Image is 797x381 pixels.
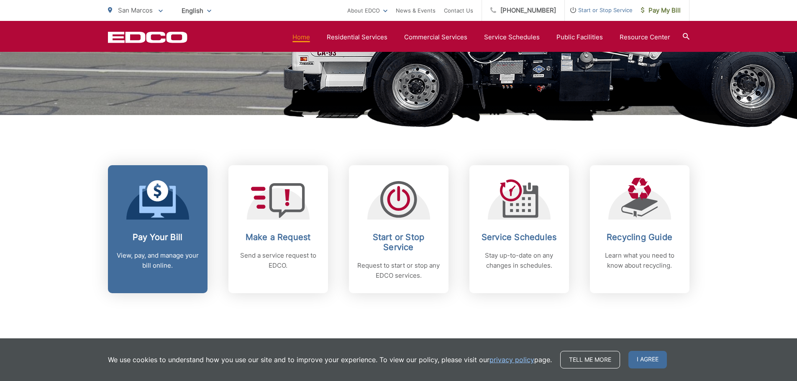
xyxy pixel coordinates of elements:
h2: Start or Stop Service [357,232,440,252]
a: EDCD logo. Return to the homepage. [108,31,187,43]
span: Pay My Bill [641,5,681,15]
a: Tell me more [560,351,620,368]
a: News & Events [396,5,436,15]
p: Send a service request to EDCO. [237,251,320,271]
a: Service Schedules [484,32,540,42]
h2: Pay Your Bill [116,232,199,242]
a: Public Facilities [556,32,603,42]
span: San Marcos [118,6,153,14]
a: Resource Center [620,32,670,42]
p: Stay up-to-date on any changes in schedules. [478,251,561,271]
p: Request to start or stop any EDCO services. [357,261,440,281]
p: View, pay, and manage your bill online. [116,251,199,271]
h2: Make a Request [237,232,320,242]
p: Learn what you need to know about recycling. [598,251,681,271]
a: Contact Us [444,5,473,15]
a: Recycling Guide Learn what you need to know about recycling. [590,165,689,293]
a: Pay Your Bill View, pay, and manage your bill online. [108,165,208,293]
a: Residential Services [327,32,387,42]
h2: Service Schedules [478,232,561,242]
a: Home [292,32,310,42]
span: I agree [628,351,667,368]
a: Service Schedules Stay up-to-date on any changes in schedules. [469,165,569,293]
a: About EDCO [347,5,387,15]
h2: Recycling Guide [598,232,681,242]
a: Commercial Services [404,32,467,42]
p: We use cookies to understand how you use our site and to improve your experience. To view our pol... [108,355,552,365]
a: privacy policy [489,355,534,365]
span: English [175,3,218,18]
a: Make a Request Send a service request to EDCO. [228,165,328,293]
